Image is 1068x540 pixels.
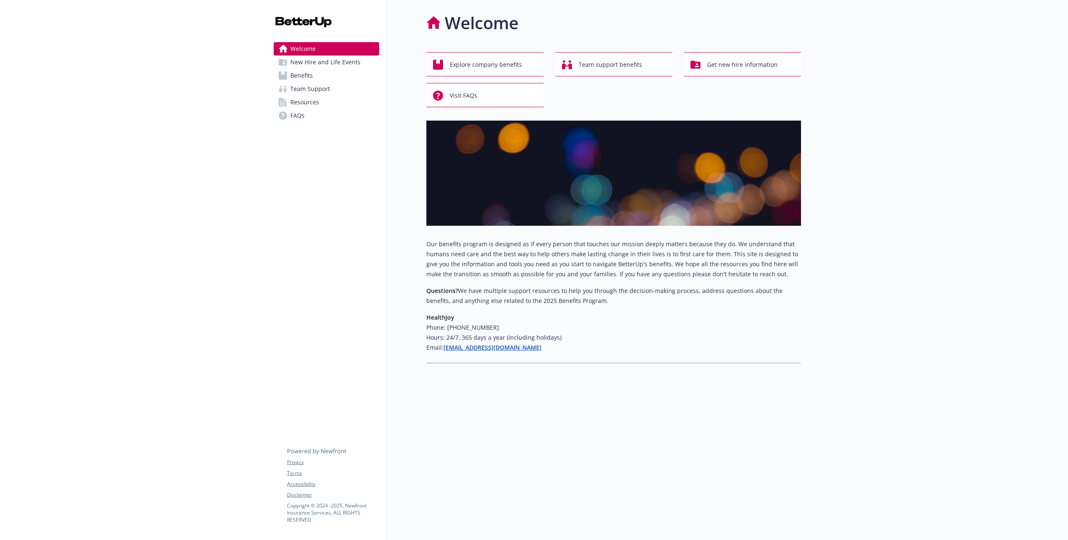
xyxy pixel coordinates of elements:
[274,96,379,109] a: Resources
[274,69,379,82] a: Benefits
[426,287,458,295] strong: Questions?
[274,82,379,96] a: Team Support
[287,480,379,488] a: Accessibility
[426,333,801,343] h6: Hours: 24/7, 365 days a year (including holidays)​
[426,83,544,107] button: Visit FAQs
[450,88,477,103] span: Visit FAQs
[426,313,454,321] strong: HealthJoy
[290,42,316,56] span: Welcome
[450,57,522,73] span: Explore company benefits
[707,57,778,73] span: Get new hire information
[555,52,673,76] button: Team support benefits
[684,52,801,76] button: Get new hire information
[443,343,542,351] a: [EMAIL_ADDRESS][DOMAIN_NAME]
[287,469,379,477] a: Terms
[274,56,379,69] a: New Hire and Life Events
[426,343,801,353] h6: Email:
[426,239,801,279] p: Our benefits program is designed as if every person that touches our mission deeply matters becau...
[579,57,642,73] span: Team support benefits
[274,42,379,56] a: Welcome
[426,52,544,76] button: Explore company benefits
[274,109,379,122] a: FAQs
[426,286,801,306] p: We have multiple support resources to help you through the decision-making process, address quest...
[426,121,801,226] img: overview page banner
[290,96,319,109] span: Resources
[290,69,313,82] span: Benefits
[290,82,330,96] span: Team Support
[287,491,379,499] a: Disclaimer
[290,56,360,69] span: New Hire and Life Events
[287,502,379,523] p: Copyright © 2024 - 2025 , Newfront Insurance Services, ALL RIGHTS RESERVED
[287,459,379,466] a: Privacy
[426,323,801,333] h6: Phone: [PHONE_NUMBER]
[445,10,519,35] h1: Welcome
[290,109,305,122] span: FAQs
